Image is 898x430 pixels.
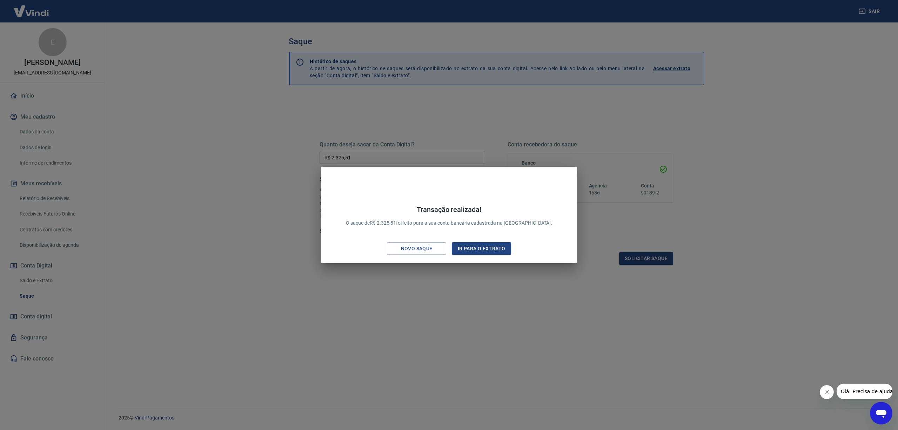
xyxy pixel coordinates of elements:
button: Ir para o extrato [452,242,511,255]
h4: Transação realizada! [346,205,552,214]
iframe: Botão para abrir a janela de mensagens [870,402,892,424]
iframe: Mensagem da empresa [837,384,892,399]
div: Novo saque [393,244,441,253]
span: Olá! Precisa de ajuda? [4,5,59,11]
iframe: Fechar mensagem [820,385,834,399]
button: Novo saque [387,242,446,255]
p: O saque de R$ 2.325,51 foi feito para a sua conta bancária cadastrada na [GEOGRAPHIC_DATA]. [346,205,552,227]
